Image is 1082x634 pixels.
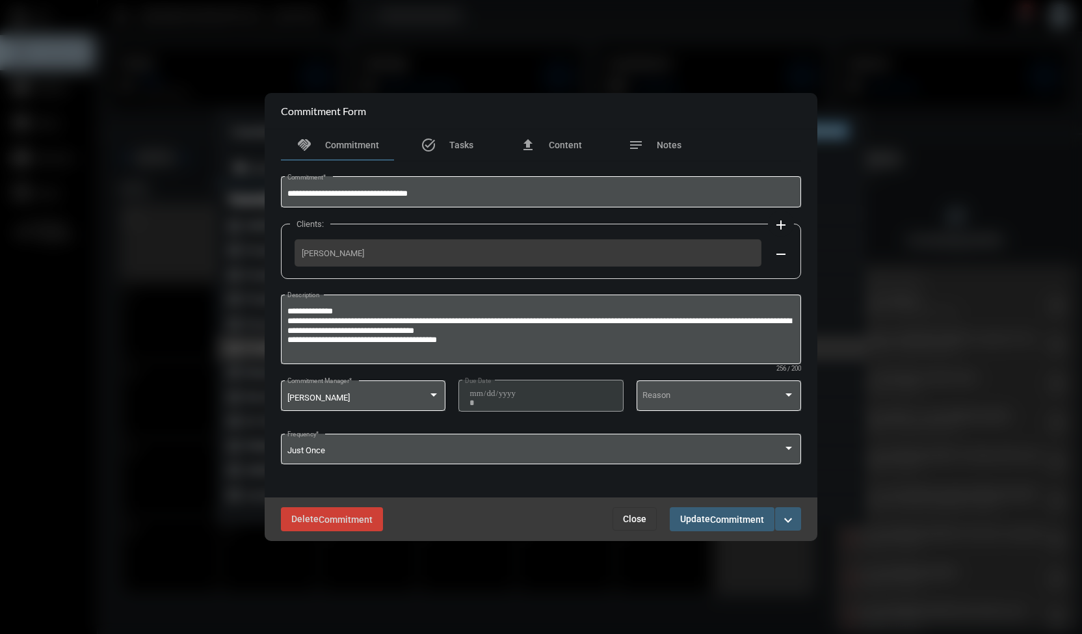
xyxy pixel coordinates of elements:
[773,217,789,233] mat-icon: add
[613,507,657,531] button: Close
[549,140,582,150] span: Content
[291,514,373,524] span: Delete
[287,393,350,403] span: [PERSON_NAME]
[680,514,764,524] span: Update
[421,137,436,153] mat-icon: task_alt
[287,445,325,455] span: Just Once
[290,219,330,229] label: Clients:
[623,514,646,524] span: Close
[319,514,373,525] span: Commitment
[520,137,536,153] mat-icon: file_upload
[325,140,379,150] span: Commitment
[780,512,796,528] mat-icon: expand_more
[281,105,366,117] h2: Commitment Form
[776,365,801,373] mat-hint: 256 / 200
[670,507,774,531] button: UpdateCommitment
[281,507,383,531] button: DeleteCommitment
[628,137,644,153] mat-icon: notes
[657,140,681,150] span: Notes
[297,137,312,153] mat-icon: handshake
[710,514,764,525] span: Commitment
[302,248,754,258] span: [PERSON_NAME]
[773,246,789,262] mat-icon: remove
[449,140,473,150] span: Tasks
